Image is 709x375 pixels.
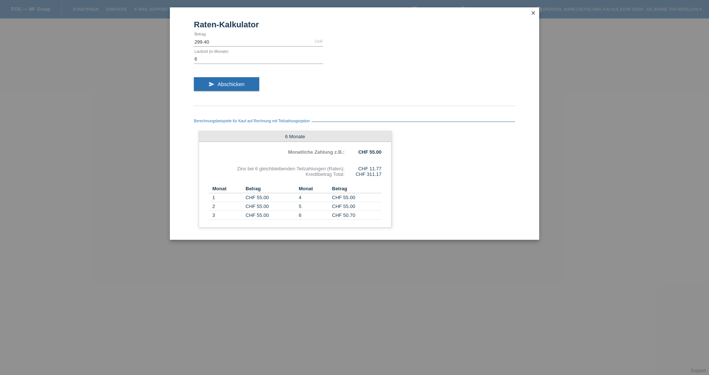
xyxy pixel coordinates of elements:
[345,166,381,171] div: CHF 11.77
[218,81,244,87] span: Abschicken
[199,132,391,142] div: 6 Monate
[295,184,332,193] th: Monat
[246,211,295,220] td: CHF 55.00
[246,184,295,193] th: Betrag
[332,193,381,202] td: CHF 55.00
[332,184,381,193] th: Betrag
[528,9,538,18] a: close
[209,211,246,220] td: 3
[332,211,381,220] td: CHF 50.70
[332,202,381,211] td: CHF 55.00
[209,193,246,202] td: 1
[209,171,345,177] div: Kreditbetrag Total:
[295,211,332,220] td: 6
[246,202,295,211] td: CHF 55.00
[530,10,536,16] i: close
[315,39,323,44] div: CHF
[246,193,295,202] td: CHF 55.00
[194,20,515,29] h1: Raten-Kalkulator
[295,202,332,211] td: 5
[209,202,246,211] td: 2
[209,166,345,171] div: Zins bei 6 gleichbleibenden Teilzahlungen (Raten):
[345,171,381,177] div: CHF 311.17
[295,193,332,202] td: 4
[209,184,246,193] th: Monat
[194,77,259,91] button: send Abschicken
[194,119,312,123] span: Berechnungsbeispiele für Kauf auf Rechnung mit Teilzahlungsoption
[288,149,345,155] b: Monatliche Zahlung z.B.:
[358,149,381,155] b: CHF 55.00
